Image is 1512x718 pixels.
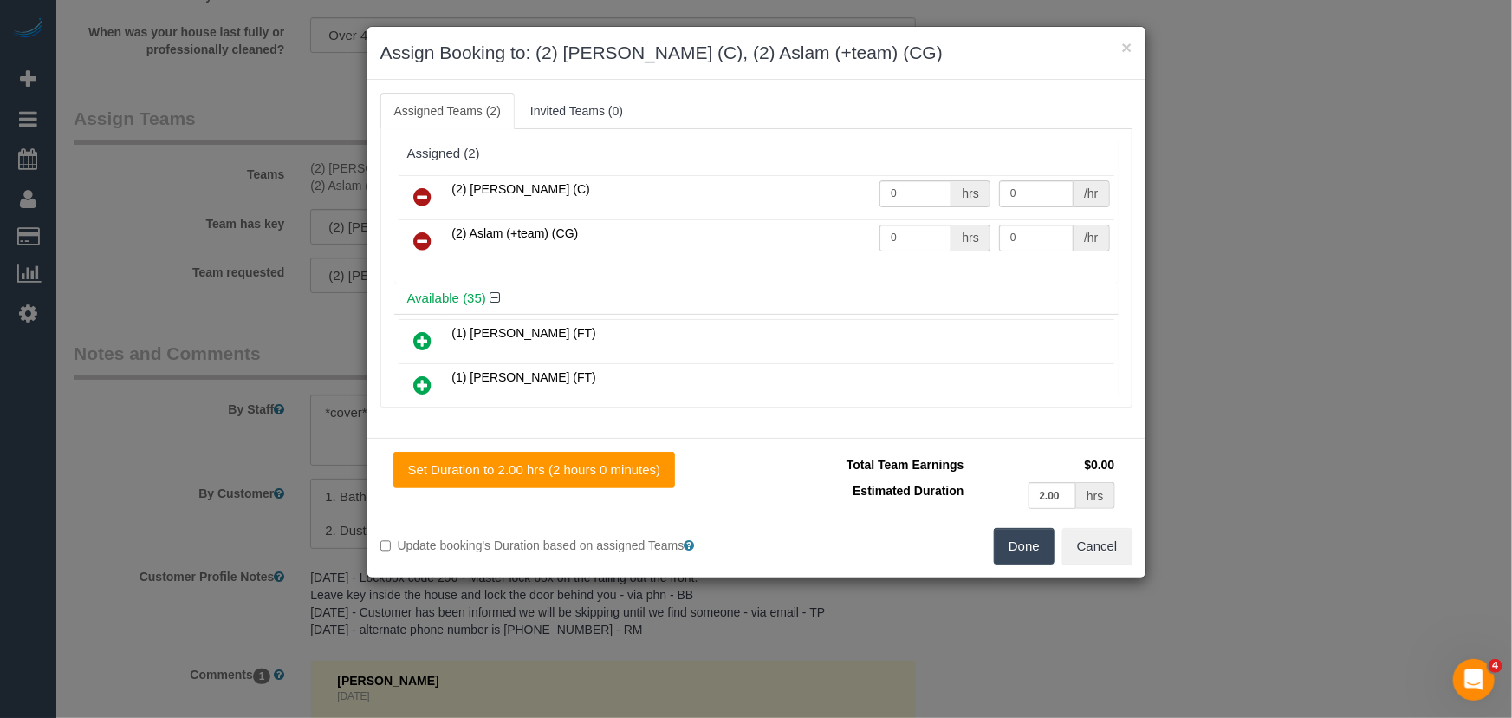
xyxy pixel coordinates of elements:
[380,40,1132,66] h3: Assign Booking to: (2) [PERSON_NAME] (C), (2) Aslam (+team) (CG)
[407,147,1106,161] div: Assigned (2)
[452,326,596,340] span: (1) [PERSON_NAME] (FT)
[1121,38,1132,56] button: ×
[380,93,515,129] a: Assigned Teams (2)
[994,528,1055,565] button: Done
[1489,659,1502,673] span: 4
[380,537,743,554] label: Update booking's Duration based on assigned Teams
[452,182,590,196] span: (2) [PERSON_NAME] (C)
[452,226,579,240] span: (2) Aslam (+team) (CG)
[393,452,676,488] button: Set Duration to 2.00 hrs (2 hours 0 minutes)
[1062,528,1132,565] button: Cancel
[452,370,596,384] span: (1) [PERSON_NAME] (FT)
[1074,225,1109,251] div: /hr
[951,225,990,251] div: hrs
[853,484,964,498] span: Estimated Duration
[769,452,969,478] td: Total Team Earnings
[516,93,637,129] a: Invited Teams (0)
[969,452,1119,478] td: $0.00
[407,291,1106,306] h4: Available (35)
[951,180,990,207] div: hrs
[1076,482,1114,509] div: hrs
[1074,180,1109,207] div: /hr
[1453,659,1495,701] iframe: Intercom live chat
[380,540,392,552] input: Update booking's Duration based on assigned Teams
